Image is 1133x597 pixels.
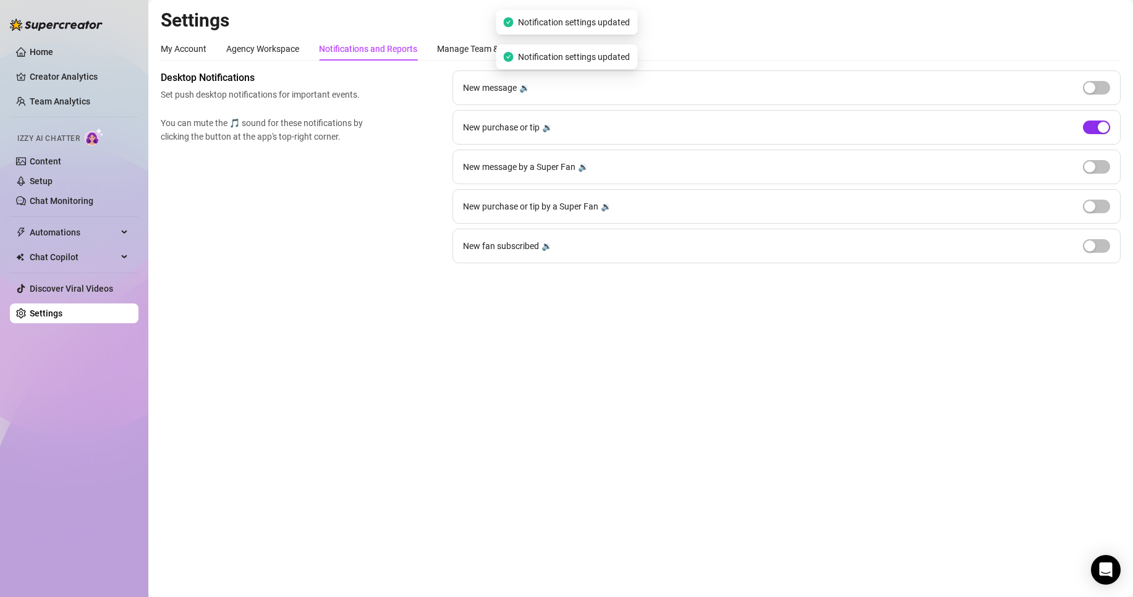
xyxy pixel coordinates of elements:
span: New purchase or tip [463,121,540,134]
img: Chat Copilot [16,253,24,261]
span: Set push desktop notifications for important events. [161,88,368,101]
a: Discover Viral Videos [30,284,113,294]
span: New message [463,81,517,95]
span: Izzy AI Chatter [17,133,80,145]
span: check-circle [503,52,513,62]
span: New fan subscribed [463,239,539,253]
span: New message by a Super Fan [463,160,575,174]
h2: Settings [161,9,1121,32]
a: Creator Analytics [30,67,129,87]
span: check-circle [503,17,513,27]
div: 🔉 [519,81,530,95]
span: Desktop Notifications [161,70,368,85]
div: My Account [161,42,206,56]
span: New purchase or tip by a Super Fan [463,200,598,213]
div: 🔉 [542,121,553,134]
div: Plans & Billing [567,42,621,56]
div: Manage Team & Permissions [437,42,548,56]
span: Chat Copilot [30,247,117,267]
span: Automations [30,222,117,242]
a: Home [30,47,53,57]
img: logo-BBDzfeDw.svg [10,19,103,31]
a: Setup [30,176,53,186]
div: 🔉 [541,239,552,253]
a: Settings [30,308,62,318]
img: AI Chatter [85,128,104,146]
div: Notifications and Reports [319,42,417,56]
div: Open Intercom Messenger [1091,555,1121,585]
span: Notification settings updated [518,50,630,64]
a: Team Analytics [30,96,90,106]
span: thunderbolt [16,227,26,237]
span: You can mute the 🎵 sound for these notifications by clicking the button at the app's top-right co... [161,116,368,143]
a: Chat Monitoring [30,196,93,206]
span: Notification settings updated [518,15,630,29]
div: 🔉 [578,160,588,174]
a: Content [30,156,61,166]
div: 🔉 [601,200,611,213]
div: Agency Workspace [226,42,299,56]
